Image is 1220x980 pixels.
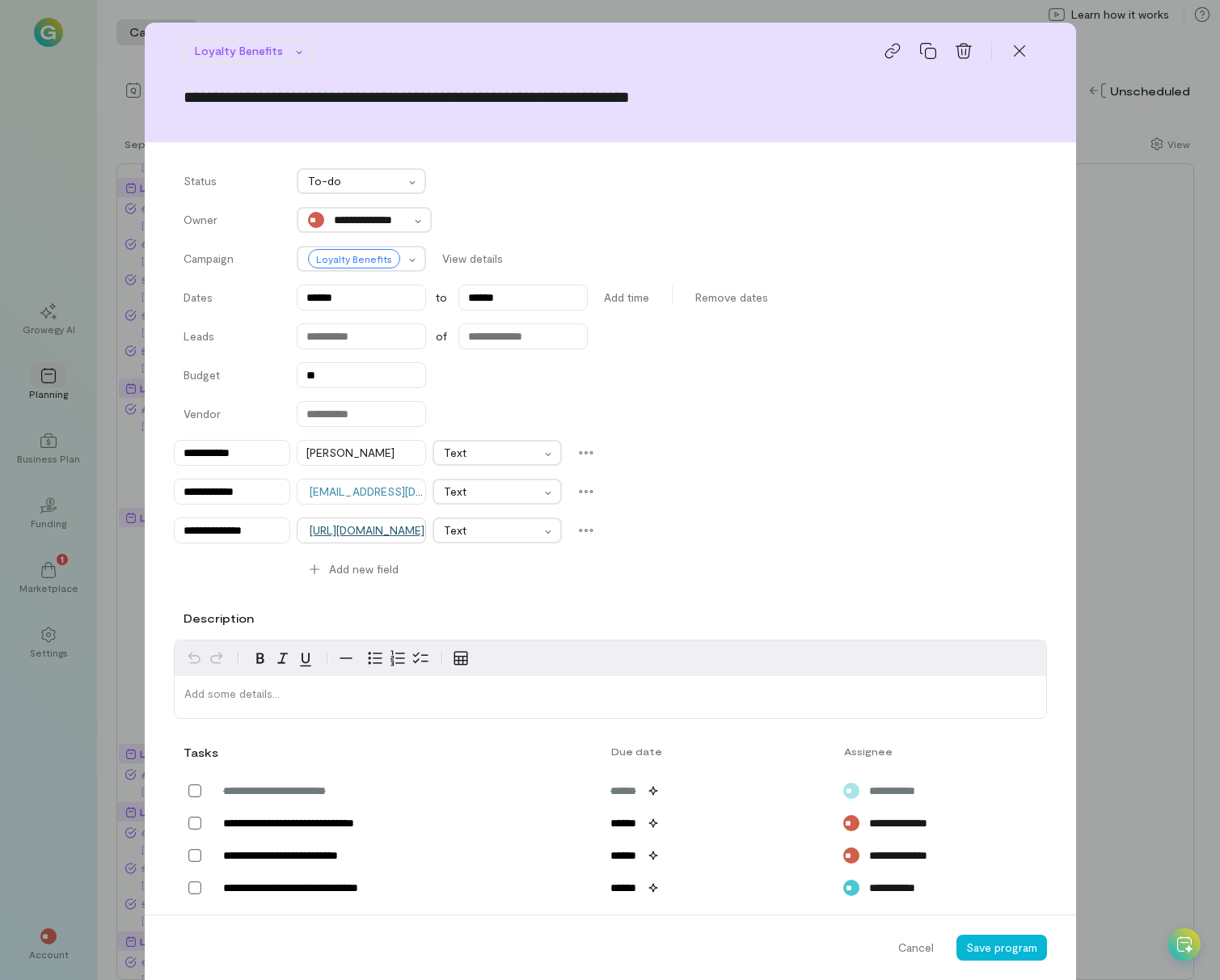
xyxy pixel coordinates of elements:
label: Dates [184,289,281,306]
button: Save program [956,935,1047,961]
div: Due date [602,745,834,758]
div: [PERSON_NAME] [298,445,395,461]
label: Budget [184,367,281,388]
div: Assignee [834,745,989,758]
div: editable markdown [175,676,1046,718]
label: Leads [184,328,281,349]
span: Cancel [898,940,934,956]
span: Add new field [329,561,399,577]
a: [EMAIL_ADDRESS][DOMAIN_NAME] [310,484,493,498]
span: Save program [966,940,1037,954]
div: Tasks [184,745,214,761]
span: of [436,328,447,344]
button: Bulleted list [364,647,386,670]
div: toggle group [364,647,432,670]
label: Owner [184,212,281,233]
span: Add time [604,289,649,306]
label: Vendor [184,406,281,427]
a: [URL][DOMAIN_NAME] [310,523,424,537]
button: Check list [409,647,432,670]
span: to [436,289,447,306]
button: Bold [249,647,272,670]
span: Remove dates [695,289,768,306]
button: Underline [294,647,317,670]
label: Description [184,610,254,627]
label: Status [184,173,281,194]
label: Campaign [184,251,281,272]
span: View details [442,251,503,267]
button: Italic [272,647,294,670]
button: Numbered list [386,647,409,670]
